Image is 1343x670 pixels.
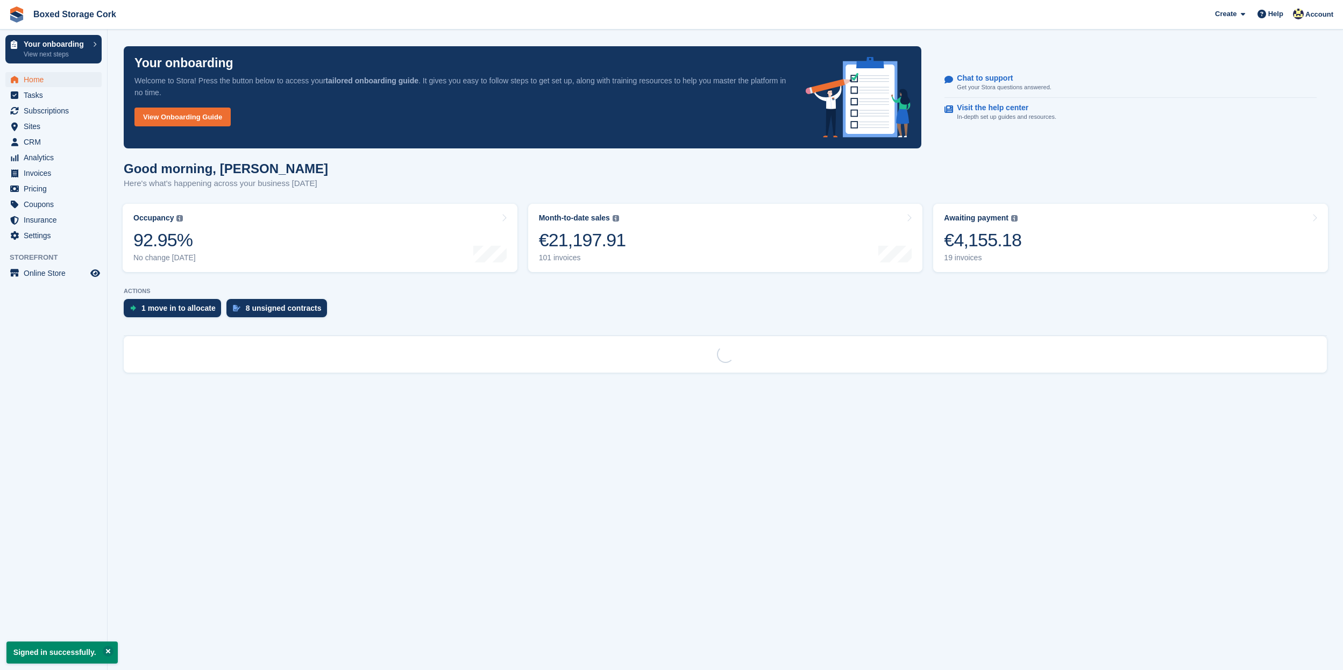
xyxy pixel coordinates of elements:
[5,197,102,212] a: menu
[134,108,231,126] a: View Onboarding Guide
[957,83,1051,92] p: Get your Stora questions answered.
[6,642,118,664] p: Signed in successfully.
[944,253,1021,262] div: 19 invoices
[957,74,1042,83] p: Chat to support
[24,88,88,103] span: Tasks
[24,40,88,48] p: Your onboarding
[24,197,88,212] span: Coupons
[944,68,1317,98] a: Chat to support Get your Stora questions answered.
[89,267,102,280] a: Preview store
[123,204,517,272] a: Occupancy 92.95% No change [DATE]
[134,57,233,69] p: Your onboarding
[29,5,120,23] a: Boxed Storage Cork
[24,119,88,134] span: Sites
[5,212,102,227] a: menu
[806,57,911,138] img: onboarding-info-6c161a55d2c0e0a8cae90662b2fe09162a5109e8cc188191df67fb4f79e88e88.svg
[124,161,328,176] h1: Good morning, [PERSON_NAME]
[133,253,196,262] div: No change [DATE]
[5,266,102,281] a: menu
[957,112,1056,122] p: In-depth set up guides and resources.
[24,49,88,59] p: View next steps
[10,252,107,263] span: Storefront
[124,299,226,323] a: 1 move in to allocate
[933,204,1328,272] a: Awaiting payment €4,155.18 19 invoices
[24,72,88,87] span: Home
[5,119,102,134] a: menu
[1011,215,1018,222] img: icon-info-grey-7440780725fd019a000dd9b08b2336e03edf1995a4989e88bcd33f0948082b44.svg
[9,6,25,23] img: stora-icon-8386f47178a22dfd0bd8f6a31ec36ba5ce8667c1dd55bd0f319d3a0aa187defe.svg
[944,98,1317,127] a: Visit the help center In-depth set up guides and resources.
[24,212,88,227] span: Insurance
[24,134,88,149] span: CRM
[5,181,102,196] a: menu
[176,215,183,222] img: icon-info-grey-7440780725fd019a000dd9b08b2336e03edf1995a4989e88bcd33f0948082b44.svg
[539,229,626,251] div: €21,197.91
[124,288,1327,295] p: ACTIONS
[226,299,332,323] a: 8 unsigned contracts
[539,253,626,262] div: 101 invoices
[5,35,102,63] a: Your onboarding View next steps
[141,304,216,312] div: 1 move in to allocate
[5,88,102,103] a: menu
[24,266,88,281] span: Online Store
[133,229,196,251] div: 92.95%
[1215,9,1237,19] span: Create
[325,76,418,85] strong: tailored onboarding guide
[24,166,88,181] span: Invoices
[944,229,1021,251] div: €4,155.18
[944,213,1008,223] div: Awaiting payment
[134,75,788,98] p: Welcome to Stora! Press the button below to access your . It gives you easy to follow steps to ge...
[124,177,328,190] p: Here's what's happening across your business [DATE]
[5,103,102,118] a: menu
[130,305,136,311] img: move_ins_to_allocate_icon-fdf77a2bb77ea45bf5b3d319d69a93e2d87916cf1d5bf7949dd705db3b84f3ca.svg
[246,304,322,312] div: 8 unsigned contracts
[24,228,88,243] span: Settings
[24,150,88,165] span: Analytics
[24,103,88,118] span: Subscriptions
[5,72,102,87] a: menu
[1268,9,1283,19] span: Help
[5,228,102,243] a: menu
[233,305,240,311] img: contract_signature_icon-13c848040528278c33f63329250d36e43548de30e8caae1d1a13099fd9432cc5.svg
[613,215,619,222] img: icon-info-grey-7440780725fd019a000dd9b08b2336e03edf1995a4989e88bcd33f0948082b44.svg
[5,166,102,181] a: menu
[5,134,102,149] a: menu
[5,150,102,165] a: menu
[957,103,1048,112] p: Visit the help center
[528,204,923,272] a: Month-to-date sales €21,197.91 101 invoices
[133,213,174,223] div: Occupancy
[24,181,88,196] span: Pricing
[1293,9,1304,19] img: Adam Paul
[539,213,610,223] div: Month-to-date sales
[1305,9,1333,20] span: Account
